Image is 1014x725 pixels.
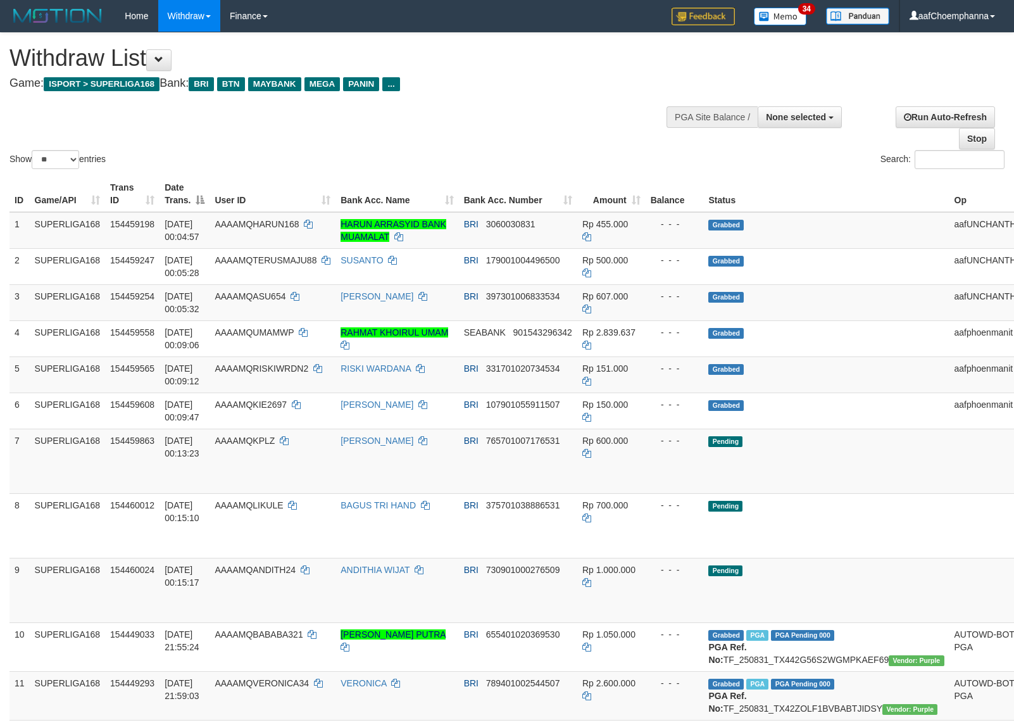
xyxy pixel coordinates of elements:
span: BRI [464,678,479,688]
a: ANDITHIA WIJAT [341,565,410,575]
span: Rp 600.000 [582,436,628,446]
label: Show entries [9,150,106,169]
a: Run Auto-Refresh [896,106,995,128]
div: - - - [651,564,699,576]
span: Marked by aafheankoy [746,630,768,641]
span: Copy 730901000276509 to clipboard [486,565,560,575]
span: Pending [708,436,742,447]
a: RISKI WARDANA [341,363,411,374]
span: [DATE] 00:09:06 [165,327,199,350]
div: - - - [651,218,699,230]
span: SEABANK [464,327,506,337]
a: [PERSON_NAME] [341,400,413,410]
span: 154459608 [110,400,154,410]
span: Rp 500.000 [582,255,628,265]
span: Pending [708,501,742,512]
span: Rp 607.000 [582,291,628,301]
span: Grabbed [708,292,744,303]
td: SUPERLIGA168 [30,671,106,720]
td: SUPERLIGA168 [30,212,106,249]
span: Grabbed [708,630,744,641]
label: Search: [880,150,1005,169]
span: Rp 150.000 [582,400,628,410]
span: AAAAMQRISKIWRDN2 [215,363,308,374]
span: 154460024 [110,565,154,575]
span: Rp 1.000.000 [582,565,635,575]
span: Rp 151.000 [582,363,628,374]
span: 154459558 [110,327,154,337]
span: 154459198 [110,219,154,229]
span: ISPORT > SUPERLIGA168 [44,77,160,91]
span: AAAAMQKIE2697 [215,400,287,410]
a: SUSANTO [341,255,383,265]
span: BRI [189,77,213,91]
span: [DATE] 00:05:28 [165,255,199,278]
span: Copy 765701007176531 to clipboard [486,436,560,446]
b: PGA Ref. No: [708,642,746,665]
span: Grabbed [708,328,744,339]
button: None selected [758,106,842,128]
td: 2 [9,248,30,284]
th: User ID: activate to sort column ascending [210,176,335,212]
span: AAAAMQBABABA321 [215,629,303,640]
span: [DATE] 00:13:23 [165,436,199,458]
th: Amount: activate to sort column ascending [577,176,646,212]
span: PGA Pending [771,630,834,641]
th: Bank Acc. Name: activate to sort column ascending [335,176,458,212]
span: 154459254 [110,291,154,301]
span: Vendor URL: https://trx4.1velocity.biz [882,704,937,715]
th: ID [9,176,30,212]
span: BRI [464,629,479,640]
span: 34 [798,3,815,15]
span: AAAAMQASU654 [215,291,285,301]
span: [DATE] 00:09:12 [165,363,199,386]
th: Bank Acc. Number: activate to sort column ascending [459,176,577,212]
span: [DATE] 21:55:24 [165,629,199,652]
div: - - - [651,326,699,339]
span: AAAAMQLIKULE [215,500,283,510]
span: [DATE] 00:09:47 [165,400,199,422]
td: SUPERLIGA168 [30,393,106,429]
span: Marked by aafheankoy [746,679,768,690]
span: Pending [708,565,742,576]
span: Copy 3060030831 to clipboard [486,219,535,229]
span: BRI [464,500,479,510]
span: BRI [464,219,479,229]
select: Showentries [32,150,79,169]
b: PGA Ref. No: [708,691,746,714]
td: SUPERLIGA168 [30,429,106,493]
span: Copy 655401020369530 to clipboard [486,629,560,640]
td: 4 [9,320,30,356]
span: AAAAMQUMAMWP [215,327,294,337]
td: 9 [9,558,30,622]
span: Grabbed [708,220,744,230]
span: 154459863 [110,436,154,446]
div: - - - [651,628,699,641]
span: Copy 179001004496500 to clipboard [486,255,560,265]
span: BRI [464,255,479,265]
span: AAAAMQTERUSMAJU88 [215,255,316,265]
span: Rp 2.600.000 [582,678,635,688]
span: BRI [464,400,479,410]
span: BRI [464,291,479,301]
h1: Withdraw List [9,46,663,71]
img: Button%20Memo.svg [754,8,807,25]
span: BRI [464,363,479,374]
div: - - - [651,254,699,267]
a: [PERSON_NAME] [341,436,413,446]
a: HARUN ARRASYID BANK MUAMALAT [341,219,446,242]
span: Copy 397301006833534 to clipboard [486,291,560,301]
td: 11 [9,671,30,720]
span: Copy 331701020734534 to clipboard [486,363,560,374]
span: AAAAMQANDITH24 [215,565,296,575]
span: [DATE] 21:59:03 [165,678,199,701]
img: panduan.png [826,8,889,25]
span: PANIN [343,77,379,91]
span: PGA Pending [771,679,834,690]
span: MAYBANK [248,77,301,91]
td: SUPERLIGA168 [30,284,106,320]
span: BRI [464,565,479,575]
span: Copy 789401002544507 to clipboard [486,678,560,688]
span: Grabbed [708,364,744,375]
span: BTN [217,77,245,91]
